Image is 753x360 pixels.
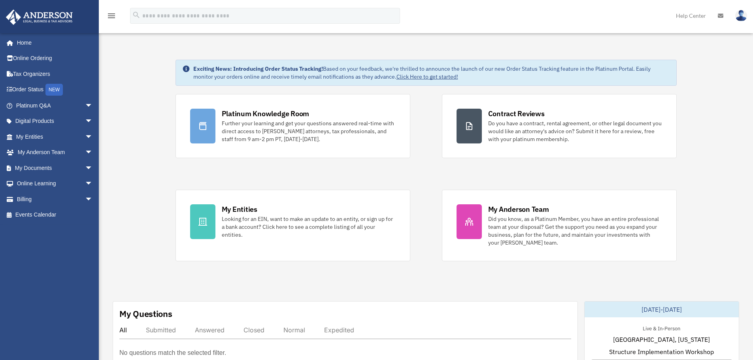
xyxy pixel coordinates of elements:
a: Digital Productsarrow_drop_down [6,113,105,129]
a: menu [107,14,116,21]
span: arrow_drop_down [85,176,101,192]
i: search [132,11,141,19]
span: [GEOGRAPHIC_DATA], [US_STATE] [613,335,710,344]
a: My Entities Looking for an EIN, want to make an update to an entity, or sign up for a bank accoun... [176,190,410,261]
p: No questions match the selected filter. [119,347,226,358]
div: Further your learning and get your questions answered real-time with direct access to [PERSON_NAM... [222,119,396,143]
a: Order StatusNEW [6,82,105,98]
a: Billingarrow_drop_down [6,191,105,207]
div: Normal [283,326,305,334]
span: arrow_drop_down [85,113,101,130]
div: Live & In-Person [636,324,687,332]
span: arrow_drop_down [85,129,101,145]
div: Contract Reviews [488,109,545,119]
i: menu [107,11,116,21]
div: Based on your feedback, we're thrilled to announce the launch of our new Order Status Tracking fe... [193,65,670,81]
span: arrow_drop_down [85,145,101,161]
div: NEW [45,84,63,96]
a: Platinum Knowledge Room Further your learning and get your questions answered real-time with dire... [176,94,410,158]
a: Platinum Q&Aarrow_drop_down [6,98,105,113]
a: Home [6,35,101,51]
div: Did you know, as a Platinum Member, you have an entire professional team at your disposal? Get th... [488,215,662,247]
div: My Entities [222,204,257,214]
div: My Anderson Team [488,204,549,214]
a: Online Learningarrow_drop_down [6,176,105,192]
a: Contract Reviews Do you have a contract, rental agreement, or other legal document you would like... [442,94,677,158]
a: My Documentsarrow_drop_down [6,160,105,176]
a: My Anderson Team Did you know, as a Platinum Member, you have an entire professional team at your... [442,190,677,261]
a: My Anderson Teamarrow_drop_down [6,145,105,160]
div: Platinum Knowledge Room [222,109,310,119]
span: arrow_drop_down [85,98,101,114]
div: Closed [243,326,264,334]
span: Structure Implementation Workshop [609,347,714,356]
span: arrow_drop_down [85,160,101,176]
img: Anderson Advisors Platinum Portal [4,9,75,25]
img: User Pic [735,10,747,21]
div: All [119,326,127,334]
div: [DATE]-[DATE] [585,302,739,317]
a: My Entitiesarrow_drop_down [6,129,105,145]
div: Do you have a contract, rental agreement, or other legal document you would like an attorney's ad... [488,119,662,143]
strong: Exciting News: Introducing Order Status Tracking! [193,65,323,72]
div: My Questions [119,308,172,320]
a: Click Here to get started! [396,73,458,80]
div: Submitted [146,326,176,334]
a: Online Ordering [6,51,105,66]
a: Tax Organizers [6,66,105,82]
a: Events Calendar [6,207,105,223]
div: Looking for an EIN, want to make an update to an entity, or sign up for a bank account? Click her... [222,215,396,239]
div: Expedited [324,326,354,334]
span: arrow_drop_down [85,191,101,207]
div: Answered [195,326,225,334]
